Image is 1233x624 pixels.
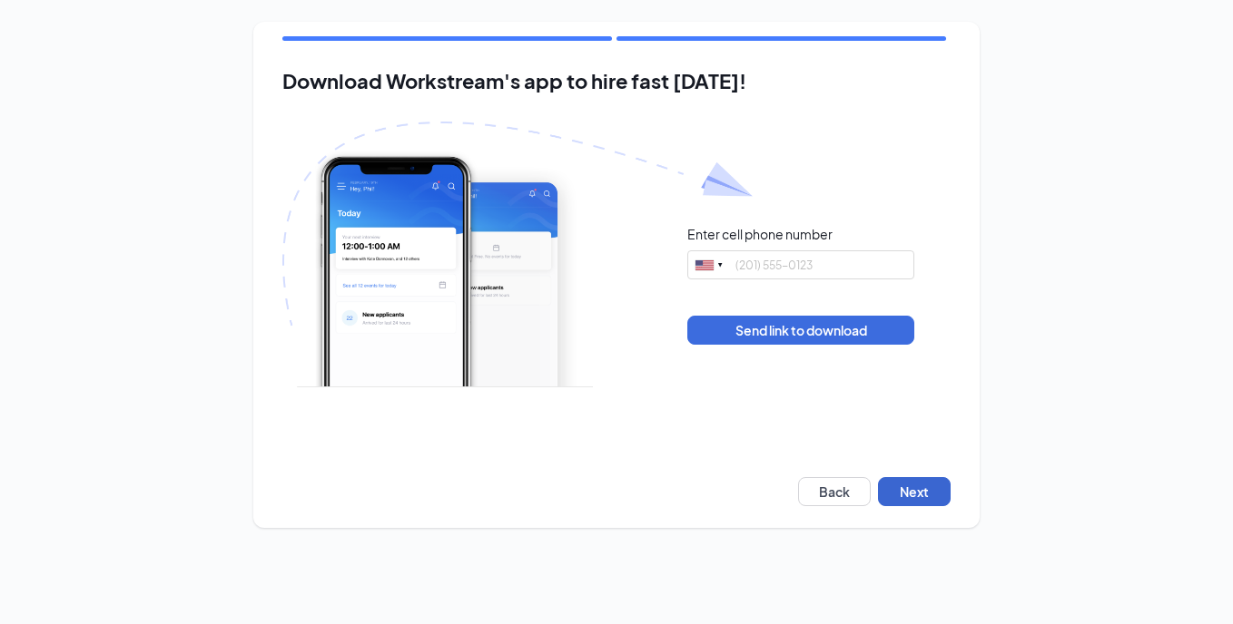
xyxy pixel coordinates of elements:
[687,250,914,279] input: (201) 555-0123
[878,477,951,506] button: Next
[687,316,914,345] button: Send link to download
[798,477,871,506] button: Back
[688,251,730,278] div: United States: +1
[282,122,753,387] img: Download Workstream's app with paper plane
[687,225,833,243] div: Enter cell phone number
[282,70,951,93] h2: Download Workstream's app to hire fast [DATE]!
